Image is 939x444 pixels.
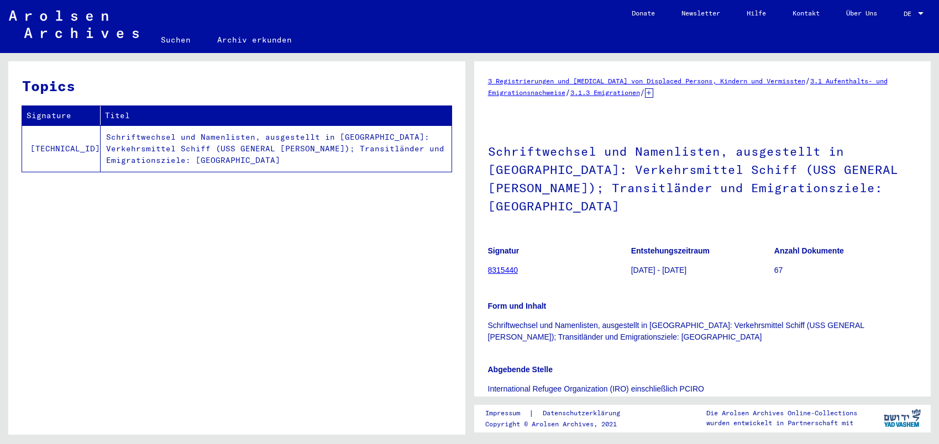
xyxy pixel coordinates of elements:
[204,27,305,53] a: Archiv erkunden
[22,75,451,97] h3: Topics
[485,408,529,419] a: Impressum
[488,246,520,255] b: Signatur
[774,265,917,276] p: 67
[488,302,547,310] b: Form und Inhalt
[706,408,857,418] p: Die Arolsen Archives Online-Collections
[774,246,844,255] b: Anzahl Dokumente
[22,106,101,125] th: Signature
[570,88,640,97] a: 3.1.3 Emigrationen
[101,125,452,172] td: Schriftwechsel und Namenlisten, ausgestellt in [GEOGRAPHIC_DATA]: Verkehrsmittel Schiff (USS GENE...
[485,419,633,429] p: Copyright © Arolsen Archives, 2021
[148,27,204,53] a: Suchen
[488,77,805,85] a: 3 Registrierungen und [MEDICAL_DATA] von Displaced Persons, Kindern und Vermissten
[101,106,452,125] th: Titel
[534,408,633,419] a: Datenschutzerklärung
[488,266,518,274] a: 8315440
[9,10,139,38] img: Arolsen_neg.svg
[22,125,101,172] td: [TECHNICAL_ID]
[706,418,857,428] p: wurden entwickelt in Partnerschaft mit
[488,126,917,229] h1: Schriftwechsel und Namenlisten, ausgestellt in [GEOGRAPHIC_DATA]: Verkehrsmittel Schiff (USS GENE...
[488,320,917,343] p: Schriftwechsel und Namenlisten, ausgestellt in [GEOGRAPHIC_DATA]: Verkehrsmittel Schiff (USS GENE...
[640,87,645,97] span: /
[882,404,923,432] img: yv_logo.png
[488,383,917,395] p: International Refugee Organization (IRO) einschließlich PCIRO
[631,246,710,255] b: Entstehungszeitraum
[805,76,810,86] span: /
[565,87,570,97] span: /
[485,408,633,419] div: |
[904,10,916,18] span: DE
[631,265,774,276] p: [DATE] - [DATE]
[488,365,553,374] b: Abgebende Stelle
